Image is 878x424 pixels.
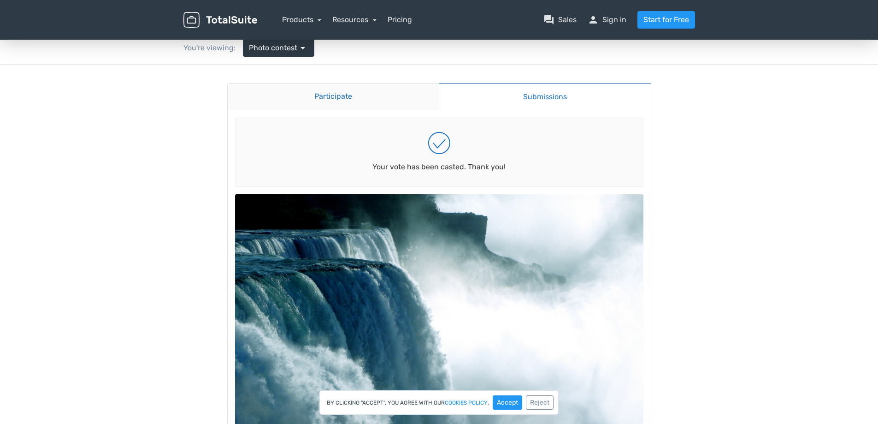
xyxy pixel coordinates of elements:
[249,42,297,54] span: Photo contest
[445,400,488,406] a: cookies policy
[228,19,439,46] a: Participate
[332,15,377,24] a: Resources
[588,14,599,25] span: person
[526,395,554,410] button: Reject
[282,15,322,24] a: Products
[439,18,651,46] a: Submissions
[243,39,314,57] a: Photo contest arrow_drop_down
[388,14,412,25] a: Pricing
[637,11,695,29] a: Start for Free
[319,390,559,415] div: By clicking "Accept", you agree with our .
[297,42,308,54] span: arrow_drop_down
[493,395,522,410] button: Accept
[183,42,243,54] div: You're viewing:
[183,12,257,28] img: TotalSuite for WordPress
[588,14,626,25] a: personSign in
[543,14,554,25] span: question_answer
[543,14,577,25] a: question_answerSales
[372,97,506,108] p: Your vote has been casted. Thank you!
